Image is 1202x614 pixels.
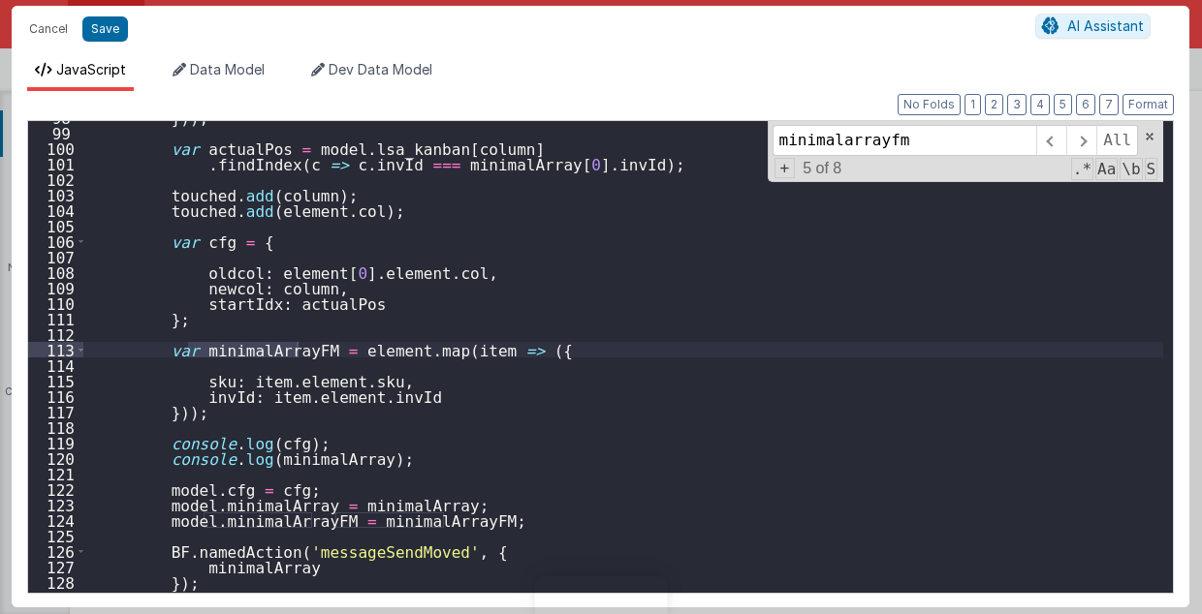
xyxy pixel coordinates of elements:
[28,295,83,311] div: 110
[28,311,83,326] div: 111
[28,156,83,171] div: 101
[28,388,83,404] div: 116
[28,559,83,574] div: 127
[1067,17,1144,34] span: AI Assistant
[795,160,849,177] span: 5 of 8
[82,16,128,42] button: Save
[28,357,83,373] div: 114
[898,94,961,115] button: No Folds
[985,94,1003,115] button: 2
[1076,94,1095,115] button: 6
[28,497,83,512] div: 123
[28,171,83,187] div: 102
[28,202,83,218] div: 104
[28,512,83,528] div: 124
[28,419,83,435] div: 118
[28,233,83,249] div: 106
[28,435,83,450] div: 119
[1054,94,1072,115] button: 5
[190,61,265,77] span: Data Model
[28,280,83,295] div: 109
[28,342,83,357] div: 113
[28,466,83,481] div: 121
[1095,158,1118,180] span: CaseSensitive Search
[56,61,126,77] span: JavaScript
[775,158,796,178] span: Toggel Replace mode
[28,140,83,156] div: 100
[1030,94,1050,115] button: 4
[965,94,981,115] button: 1
[1096,125,1138,156] span: Alt-Enter
[28,590,83,605] div: 129
[329,61,432,77] span: Dev Data Model
[28,373,83,388] div: 115
[28,404,83,419] div: 117
[28,481,83,497] div: 122
[28,528,83,543] div: 125
[773,125,1036,156] input: Search for
[1071,158,1093,180] span: RegExp Search
[28,249,83,264] div: 107
[1099,94,1119,115] button: 7
[28,218,83,233] div: 105
[28,574,83,590] div: 128
[1007,94,1027,115] button: 3
[28,125,83,140] div: 99
[28,187,83,202] div: 103
[1035,14,1151,39] button: AI Assistant
[19,15,78,43] button: Cancel
[1120,158,1142,180] span: Whole Word Search
[1145,158,1158,180] span: Search In Selection
[1123,94,1174,115] button: Format
[28,326,83,342] div: 112
[28,450,83,466] div: 120
[28,264,83,280] div: 108
[28,543,83,559] div: 126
